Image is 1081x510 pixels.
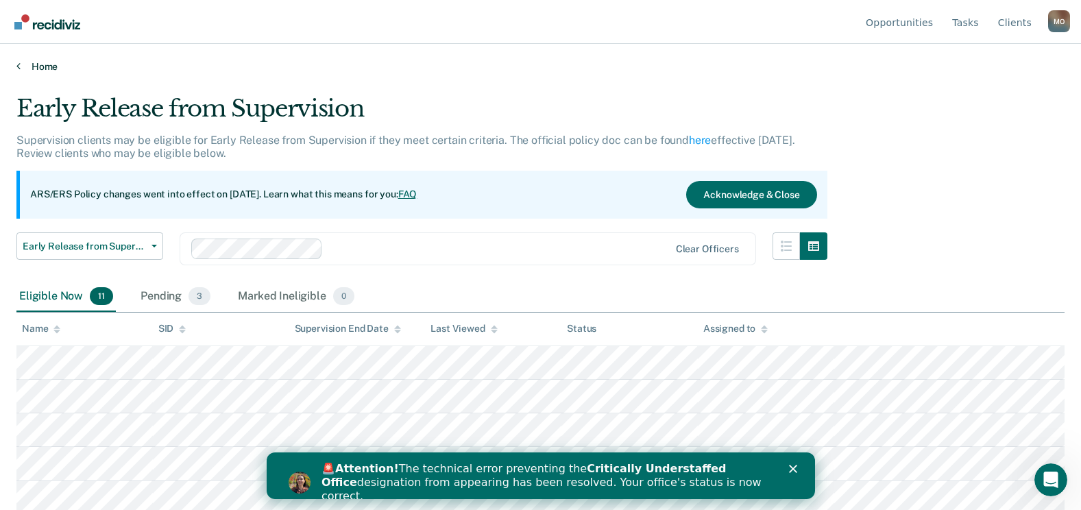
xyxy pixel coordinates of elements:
iframe: Intercom live chat banner [267,452,815,499]
p: ARS/ERS Policy changes went into effect on [DATE]. Learn what this means for you: [30,188,417,202]
div: Supervision End Date [295,323,401,335]
b: Critically Understaffed Office [55,10,460,36]
a: here [689,134,711,147]
div: Assigned to [703,323,768,335]
div: Early Release from Supervision [16,95,827,134]
div: 🚨 The technical error preventing the designation from appearing has been resolved. Your office's ... [55,10,505,51]
button: Acknowledge & Close [686,181,816,208]
button: Profile dropdown button [1048,10,1070,32]
a: FAQ [398,189,417,199]
a: Home [16,60,1065,73]
button: Early Release from Supervision [16,232,163,260]
span: 3 [189,287,210,305]
div: Close [522,12,536,21]
div: Name [22,323,60,335]
img: Recidiviz [14,14,80,29]
div: Clear officers [676,243,739,255]
b: Attention! [69,10,132,23]
div: Marked Ineligible0 [235,282,357,312]
div: Last Viewed [430,323,497,335]
div: SID [158,323,186,335]
iframe: Intercom live chat [1034,463,1067,496]
span: 0 [333,287,354,305]
span: 11 [90,287,113,305]
div: Pending3 [138,282,213,312]
div: Status [567,323,596,335]
div: M O [1048,10,1070,32]
p: Supervision clients may be eligible for Early Release from Supervision if they meet certain crite... [16,134,795,160]
span: Early Release from Supervision [23,241,146,252]
div: Eligible Now11 [16,282,116,312]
